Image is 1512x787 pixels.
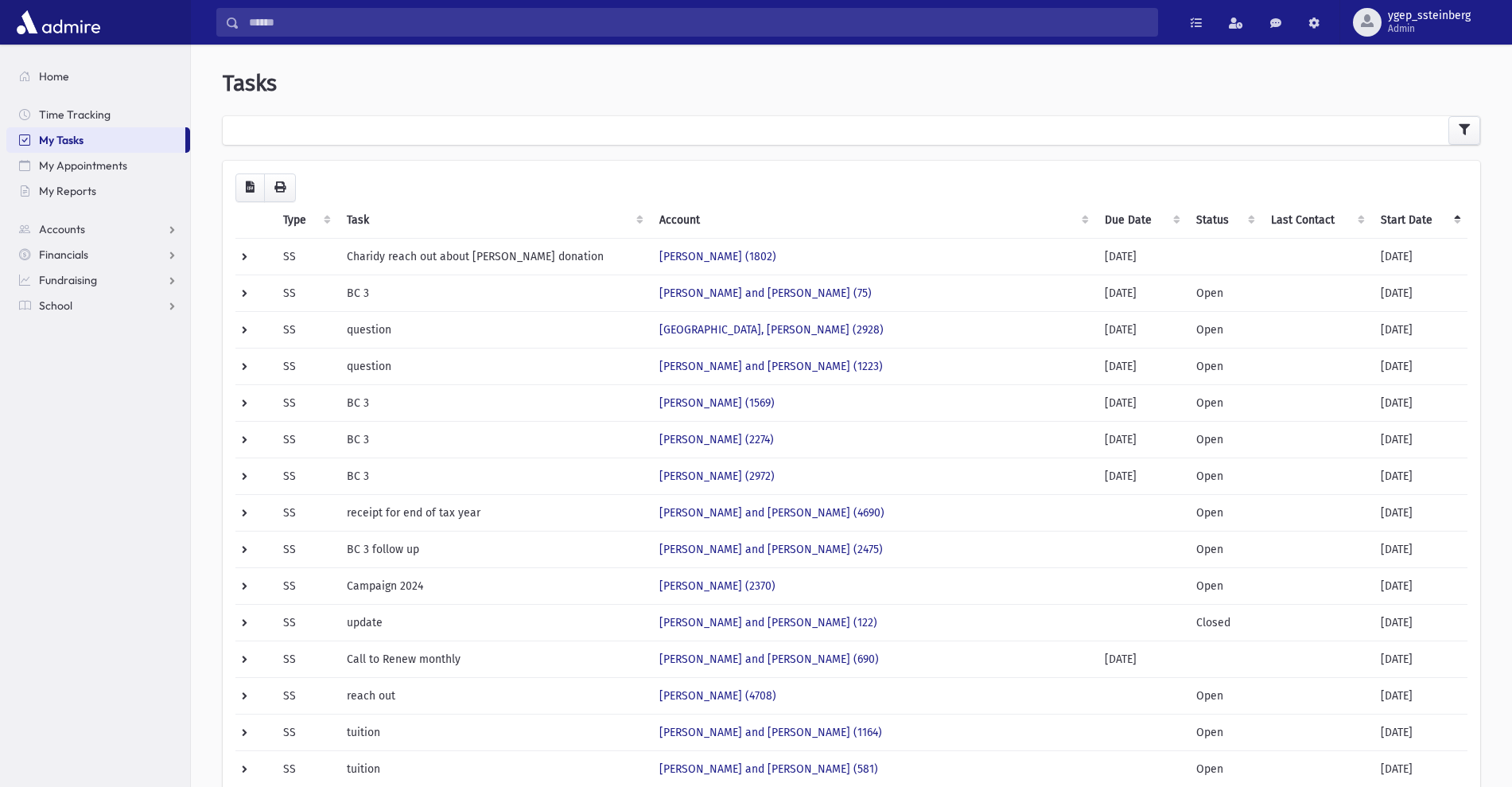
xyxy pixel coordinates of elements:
td: [DATE] [1371,494,1467,531]
th: Status: activate to sort column ascending [1187,202,1261,239]
td: [DATE] [1371,567,1467,604]
td: reach out [337,677,650,714]
td: [DATE] [1095,421,1186,458]
a: Financials [6,242,190,267]
td: SS [274,384,337,421]
td: [DATE] [1371,714,1467,750]
td: SS [274,641,337,677]
button: Print [264,173,296,202]
a: [PERSON_NAME] (2274) [659,433,774,446]
span: Home [39,69,69,84]
a: [PERSON_NAME] and [PERSON_NAME] (1223) [659,360,883,373]
td: question [337,311,650,348]
td: BC 3 [337,275,650,311]
td: SS [274,714,337,750]
td: Open [1187,750,1261,787]
td: SS [274,348,337,384]
button: CSV [235,173,265,202]
td: Campaign 2024 [337,567,650,604]
a: My Appointments [6,153,190,178]
td: update [337,604,650,641]
td: [DATE] [1371,531,1467,567]
td: Open [1187,311,1261,348]
a: [PERSON_NAME] (2972) [659,469,775,483]
a: [PERSON_NAME] (1569) [659,396,775,410]
a: [PERSON_NAME] and [PERSON_NAME] (4690) [659,506,884,520]
td: tuition [337,714,650,750]
td: Open [1187,458,1261,494]
td: [DATE] [1371,458,1467,494]
td: [DATE] [1095,348,1186,384]
td: [DATE] [1095,458,1186,494]
td: receipt for end of tax year [337,494,650,531]
a: [PERSON_NAME] and [PERSON_NAME] (690) [659,653,879,666]
td: tuition [337,750,650,787]
a: Fundraising [6,267,190,293]
td: [DATE] [1371,275,1467,311]
td: [DATE] [1095,384,1186,421]
img: AdmirePro [13,6,104,38]
a: [PERSON_NAME] and [PERSON_NAME] (122) [659,616,877,629]
td: [DATE] [1371,238,1467,275]
a: My Reports [6,178,190,204]
td: [DATE] [1371,604,1467,641]
td: BC 3 follow up [337,531,650,567]
a: School [6,293,190,318]
td: SS [274,604,337,641]
span: Fundraising [39,273,97,287]
td: [DATE] [1371,311,1467,348]
a: [PERSON_NAME] and [PERSON_NAME] (1164) [659,726,882,739]
span: Tasks [223,70,277,96]
td: Open [1187,275,1261,311]
span: My Tasks [39,133,84,147]
th: Task: activate to sort column ascending [337,202,650,239]
a: [PERSON_NAME] (4708) [659,689,776,703]
td: SS [274,494,337,531]
td: Open [1187,384,1261,421]
span: My Appointments [39,158,127,173]
td: [DATE] [1371,421,1467,458]
td: [DATE] [1371,384,1467,421]
td: Open [1187,348,1261,384]
td: [DATE] [1371,750,1467,787]
td: Open [1187,714,1261,750]
td: SS [274,421,337,458]
td: [DATE] [1095,238,1186,275]
a: [PERSON_NAME] (2370) [659,579,775,593]
td: Closed [1187,604,1261,641]
span: ygep_ssteinberg [1388,10,1471,22]
td: [DATE] [1371,348,1467,384]
a: [PERSON_NAME] and [PERSON_NAME] (2475) [659,543,883,556]
td: SS [274,750,337,787]
span: School [39,298,72,313]
td: SS [274,677,337,714]
td: BC 3 [337,384,650,421]
a: My Tasks [6,127,185,153]
td: SS [274,238,337,275]
a: [GEOGRAPHIC_DATA], [PERSON_NAME] (2928) [659,323,884,337]
a: [PERSON_NAME] and [PERSON_NAME] (75) [659,286,872,300]
td: [DATE] [1095,311,1186,348]
th: Due Date: activate to sort column ascending [1095,202,1186,239]
td: SS [274,458,337,494]
td: Open [1187,677,1261,714]
span: Admin [1388,22,1471,35]
td: question [337,348,650,384]
a: Home [6,64,190,89]
a: [PERSON_NAME] (1802) [659,250,776,263]
td: [DATE] [1371,677,1467,714]
th: Start Date: activate to sort column descending [1371,202,1467,239]
span: My Reports [39,184,96,198]
td: Open [1187,531,1261,567]
a: Accounts [6,216,190,242]
span: Accounts [39,222,85,236]
td: SS [274,567,337,604]
td: SS [274,275,337,311]
td: Call to Renew monthly [337,641,650,677]
th: Last Contact: activate to sort column ascending [1261,202,1371,239]
td: [DATE] [1371,641,1467,677]
a: Time Tracking [6,102,190,127]
th: Type: activate to sort column ascending [274,202,337,239]
td: Open [1187,421,1261,458]
td: SS [274,531,337,567]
